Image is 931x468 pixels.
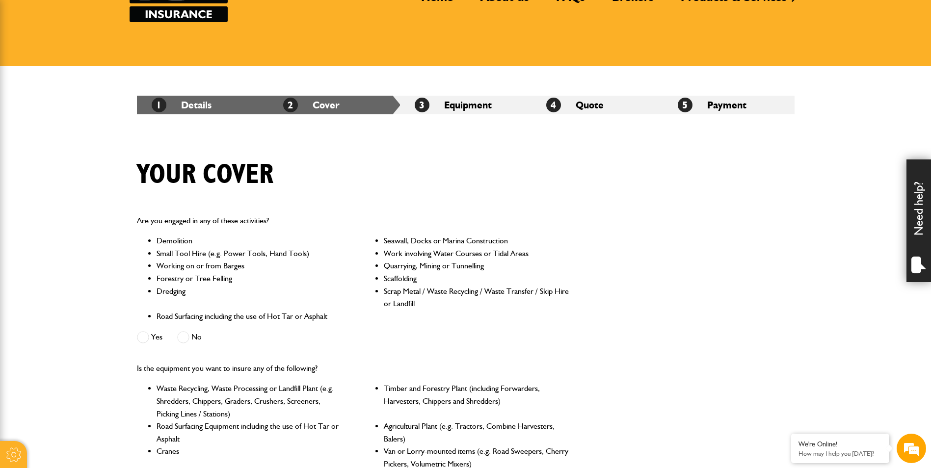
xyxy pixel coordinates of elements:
li: Agricultural Plant (e.g. Tractors, Combine Harvesters, Balers) [384,420,570,445]
span: 2 [283,98,298,112]
textarea: Type your message and hit 'Enter' [13,178,179,294]
p: Are you engaged in any of these activities? [137,214,570,227]
li: Work involving Water Courses or Tidal Areas [384,247,570,260]
input: Enter your last name [13,91,179,112]
span: 1 [152,98,166,112]
li: Payment [663,96,795,114]
h1: Your cover [137,158,273,191]
li: Forestry or Tree Felling [157,272,343,285]
li: Scaffolding [384,272,570,285]
div: Chat with us now [51,55,165,68]
label: No [177,331,202,343]
span: 5 [678,98,692,112]
em: Start Chat [133,302,178,315]
li: Quote [532,96,663,114]
li: Scrap Metal / Waste Recycling / Waste Transfer / Skip Hire or Landfill [384,285,570,310]
li: Equipment [400,96,532,114]
li: Waste Recycling, Waste Processing or Landfill Plant (e.g. Shredders, Chippers, Graders, Crushers,... [157,382,343,420]
input: Enter your email address [13,120,179,141]
a: 1Details [152,99,212,111]
div: Need help? [906,159,931,282]
li: Road Surfacing including the use of Hot Tar or Asphalt [157,310,343,323]
li: Timber and Forestry Plant (including Forwarders, Harvesters, Chippers and Shredders) [384,382,570,420]
label: Yes [137,331,162,343]
p: How may I help you today? [798,450,882,457]
li: Cover [268,96,400,114]
span: 3 [415,98,429,112]
li: Working on or from Barges [157,260,343,272]
div: Minimize live chat window [161,5,185,28]
li: Demolition [157,234,343,247]
p: Is the equipment you want to insure any of the following? [137,362,570,375]
img: d_20077148190_company_1631870298795_20077148190 [17,54,41,68]
li: Seawall, Docks or Marina Construction [384,234,570,247]
li: Quarrying, Mining or Tunnelling [384,260,570,272]
li: Small Tool Hire (e.g. Power Tools, Hand Tools) [157,247,343,260]
input: Enter your phone number [13,149,179,170]
span: 4 [546,98,561,112]
li: Dredging [157,285,343,310]
li: Road Surfacing Equipment including the use of Hot Tar or Asphalt [157,420,343,445]
div: We're Online! [798,440,882,448]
